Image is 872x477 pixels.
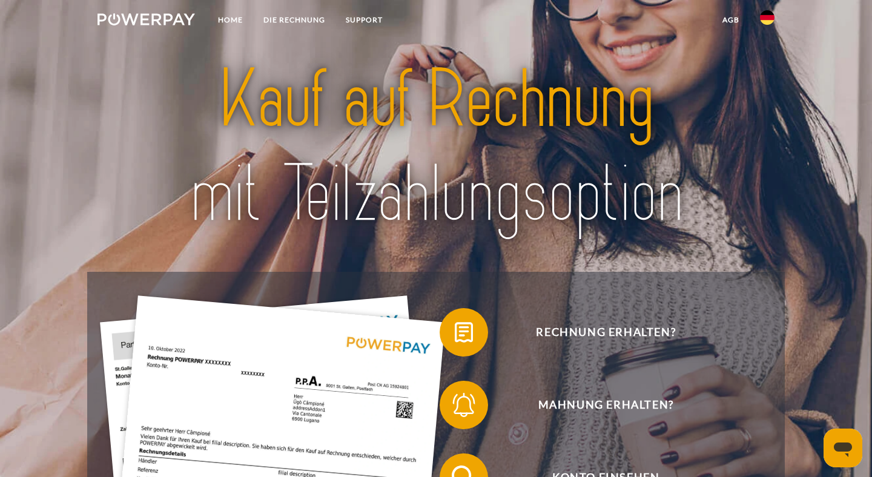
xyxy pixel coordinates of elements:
[335,9,393,31] a: SUPPORT
[449,390,479,420] img: qb_bell.svg
[440,381,755,429] button: Mahnung erhalten?
[458,308,755,357] span: Rechnung erhalten?
[97,13,195,25] img: logo-powerpay-white.svg
[712,9,750,31] a: agb
[449,317,479,347] img: qb_bill.svg
[253,9,335,31] a: DIE RECHNUNG
[440,308,755,357] button: Rechnung erhalten?
[458,381,755,429] span: Mahnung erhalten?
[760,10,775,25] img: de
[824,429,862,467] iframe: Schaltfläche zum Öffnen des Messaging-Fensters
[131,48,741,246] img: title-powerpay_de.svg
[208,9,253,31] a: Home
